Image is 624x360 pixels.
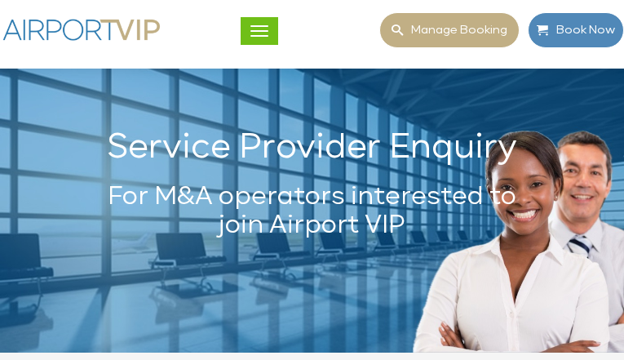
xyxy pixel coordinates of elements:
h2: For M&A operators interested to join Airport VIP [98,183,526,240]
a: Manage booking [379,12,520,48]
h1: Service Provider Enquiry [98,130,526,167]
span: Book Now [548,13,615,47]
a: Book Now [528,12,624,48]
span: Manage booking [403,13,507,47]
